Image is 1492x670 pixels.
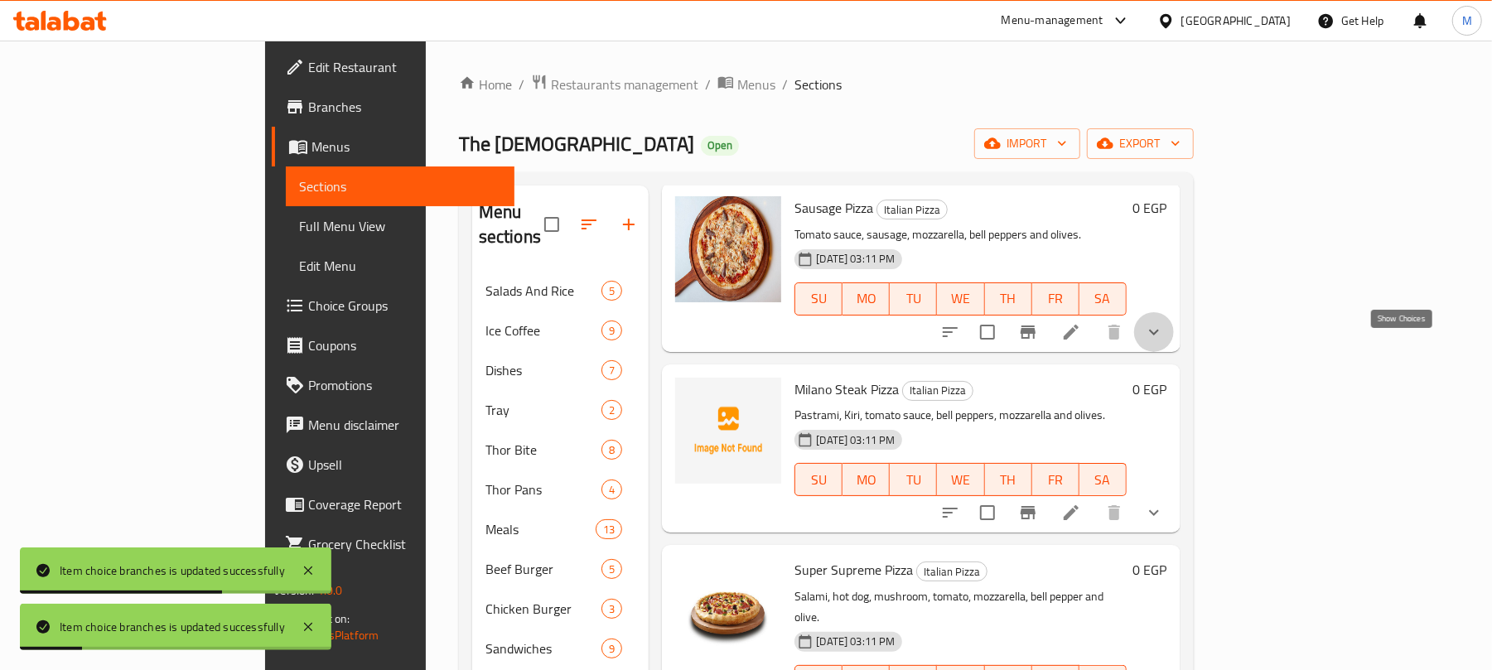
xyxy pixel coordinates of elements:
[937,463,984,496] button: WE
[1134,312,1174,352] button: show more
[272,445,514,484] a: Upsell
[485,519,596,539] span: Meals
[794,557,913,582] span: Super Supreme Pizza
[930,493,970,533] button: sort-choices
[551,75,698,94] span: Restaurants management
[308,455,501,475] span: Upsell
[1039,468,1073,492] span: FR
[896,468,930,492] span: TU
[286,246,514,286] a: Edit Menu
[903,381,973,400] span: Italian Pizza
[308,494,501,514] span: Coverage Report
[485,599,602,619] span: Chicken Burger
[60,618,285,636] div: Item choice branches is updated successfully
[717,74,775,95] a: Menus
[601,559,622,579] div: items
[272,87,514,127] a: Branches
[286,166,514,206] a: Sections
[701,136,739,156] div: Open
[705,75,711,94] li: /
[1181,12,1291,30] div: [GEOGRAPHIC_DATA]
[985,463,1032,496] button: TH
[992,287,1026,311] span: TH
[1094,493,1134,533] button: delete
[1087,128,1194,159] button: export
[877,200,947,219] span: Italian Pizza
[609,205,649,244] button: Add section
[602,363,621,378] span: 7
[1086,287,1120,311] span: SA
[1079,463,1127,496] button: SA
[485,639,602,658] span: Sandwiches
[1144,503,1164,523] svg: Show Choices
[1100,133,1181,154] span: export
[902,381,973,401] div: Italian Pizza
[1061,503,1081,523] a: Edit menu item
[1086,468,1120,492] span: SA
[794,195,873,220] span: Sausage Pizza
[485,480,602,499] div: Thor Pans
[272,325,514,365] a: Coupons
[308,335,501,355] span: Coupons
[601,480,622,499] div: items
[794,586,1126,628] p: Salami, hot dog, mushroom, tomato, mozzarella, bell pepper and olive.
[843,463,890,496] button: MO
[472,589,649,629] div: Chicken Burger3
[974,128,1080,159] button: import
[794,377,899,402] span: Milano Steak Pizza
[472,629,649,668] div: Sandwiches9
[782,75,788,94] li: /
[602,482,621,498] span: 4
[485,440,602,460] span: Thor Bite
[311,137,501,157] span: Menus
[1008,312,1048,352] button: Branch-specific-item
[472,311,649,350] div: Ice Coffee9
[272,405,514,445] a: Menu disclaimer
[299,256,501,276] span: Edit Menu
[1039,287,1073,311] span: FR
[802,468,836,492] span: SU
[809,634,901,649] span: [DATE] 03:11 PM
[472,350,649,390] div: Dishes7
[472,430,649,470] div: Thor Bite8
[596,522,621,537] span: 13
[843,282,890,316] button: MO
[1032,463,1079,496] button: FR
[531,74,698,95] a: Restaurants management
[849,287,883,311] span: MO
[890,282,937,316] button: TU
[675,378,781,484] img: Milano Steak Pizza
[937,282,984,316] button: WE
[308,57,501,77] span: Edit Restaurant
[472,271,649,311] div: Salads And Rice5
[601,360,622,380] div: items
[596,519,622,539] div: items
[308,534,501,554] span: Grocery Checklist
[272,286,514,325] a: Choice Groups
[896,287,930,311] span: TU
[602,323,621,339] span: 9
[602,283,621,299] span: 5
[601,639,622,658] div: items
[601,400,622,420] div: items
[602,601,621,617] span: 3
[602,641,621,657] span: 9
[1079,282,1127,316] button: SA
[601,599,622,619] div: items
[794,463,843,496] button: SU
[519,75,524,94] li: /
[472,470,649,509] div: Thor Pans4
[485,360,602,380] span: Dishes
[272,524,514,564] a: Grocery Checklist
[1002,11,1103,31] div: Menu-management
[601,321,622,340] div: items
[485,400,602,420] span: Tray
[485,559,602,579] div: Beef Burger
[1133,196,1167,219] h6: 0 EGP
[876,200,948,219] div: Italian Pizza
[472,549,649,589] div: Beef Burger5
